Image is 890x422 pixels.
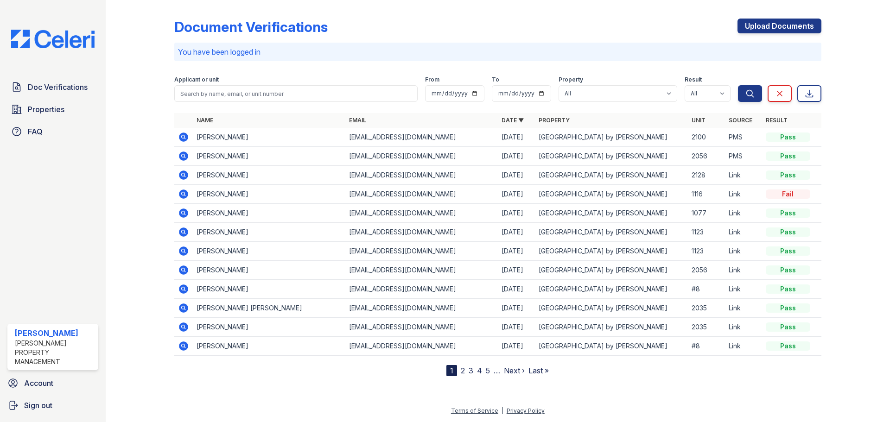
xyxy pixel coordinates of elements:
[193,242,345,261] td: [PERSON_NAME]
[688,299,725,318] td: 2035
[451,407,498,414] a: Terms of Service
[688,337,725,356] td: #8
[345,242,498,261] td: [EMAIL_ADDRESS][DOMAIN_NAME]
[492,76,499,83] label: To
[725,337,762,356] td: Link
[504,366,525,375] a: Next ›
[193,204,345,223] td: [PERSON_NAME]
[725,147,762,166] td: PMS
[28,104,64,115] span: Properties
[345,128,498,147] td: [EMAIL_ADDRESS][DOMAIN_NAME]
[498,337,535,356] td: [DATE]
[469,366,473,375] a: 3
[446,365,457,376] div: 1
[498,318,535,337] td: [DATE]
[507,407,545,414] a: Privacy Policy
[725,280,762,299] td: Link
[28,82,88,93] span: Doc Verifications
[535,185,687,204] td: [GEOGRAPHIC_DATA] by [PERSON_NAME]
[766,208,810,218] div: Pass
[688,204,725,223] td: 1077
[498,299,535,318] td: [DATE]
[193,280,345,299] td: [PERSON_NAME]
[498,261,535,280] td: [DATE]
[197,117,213,124] a: Name
[498,242,535,261] td: [DATE]
[535,280,687,299] td: [GEOGRAPHIC_DATA] by [PERSON_NAME]
[535,337,687,356] td: [GEOGRAPHIC_DATA] by [PERSON_NAME]
[688,185,725,204] td: 1116
[24,400,52,411] span: Sign out
[345,299,498,318] td: [EMAIL_ADDRESS][DOMAIN_NAME]
[498,204,535,223] td: [DATE]
[535,204,687,223] td: [GEOGRAPHIC_DATA] by [PERSON_NAME]
[345,337,498,356] td: [EMAIL_ADDRESS][DOMAIN_NAME]
[766,132,810,142] div: Pass
[345,261,498,280] td: [EMAIL_ADDRESS][DOMAIN_NAME]
[28,126,43,137] span: FAQ
[498,128,535,147] td: [DATE]
[535,299,687,318] td: [GEOGRAPHIC_DATA] by [PERSON_NAME]
[766,246,810,256] div: Pass
[528,366,549,375] a: Last »
[193,299,345,318] td: [PERSON_NAME] [PERSON_NAME]
[4,30,102,48] img: CE_Logo_Blue-a8612792a0a2168367f1c8372b55b34899dd931a85d93a1a3d3e32e68fde9ad4.png
[345,318,498,337] td: [EMAIL_ADDRESS][DOMAIN_NAME]
[193,223,345,242] td: [PERSON_NAME]
[688,280,725,299] td: #8
[502,407,503,414] div: |
[725,261,762,280] td: Link
[7,100,98,119] a: Properties
[193,261,345,280] td: [PERSON_NAME]
[345,204,498,223] td: [EMAIL_ADDRESS][DOMAIN_NAME]
[535,242,687,261] td: [GEOGRAPHIC_DATA] by [PERSON_NAME]
[4,374,102,392] a: Account
[688,261,725,280] td: 2056
[498,223,535,242] td: [DATE]
[345,280,498,299] td: [EMAIL_ADDRESS][DOMAIN_NAME]
[725,204,762,223] td: Link
[692,117,706,124] a: Unit
[725,242,762,261] td: Link
[502,117,524,124] a: Date ▼
[193,185,345,204] td: [PERSON_NAME]
[766,284,810,294] div: Pass
[688,242,725,261] td: 1123
[477,366,482,375] a: 4
[539,117,570,124] a: Property
[688,318,725,337] td: 2035
[345,223,498,242] td: [EMAIL_ADDRESS][DOMAIN_NAME]
[725,223,762,242] td: Link
[174,76,219,83] label: Applicant or unit
[345,166,498,185] td: [EMAIL_ADDRESS][DOMAIN_NAME]
[688,166,725,185] td: 2128
[725,166,762,185] td: Link
[7,122,98,141] a: FAQ
[766,341,810,351] div: Pass
[174,85,418,102] input: Search by name, email, or unit number
[688,223,725,242] td: 1123
[7,78,98,96] a: Doc Verifications
[425,76,439,83] label: From
[766,265,810,275] div: Pass
[535,166,687,185] td: [GEOGRAPHIC_DATA] by [PERSON_NAME]
[15,339,95,366] div: [PERSON_NAME] Property Management
[725,185,762,204] td: Link
[535,261,687,280] td: [GEOGRAPHIC_DATA] by [PERSON_NAME]
[4,396,102,415] a: Sign out
[193,337,345,356] td: [PERSON_NAME]
[498,166,535,185] td: [DATE]
[486,366,490,375] a: 5
[729,117,752,124] a: Source
[688,147,725,166] td: 2056
[345,147,498,166] td: [EMAIL_ADDRESS][DOMAIN_NAME]
[766,170,810,180] div: Pass
[535,128,687,147] td: [GEOGRAPHIC_DATA] by [PERSON_NAME]
[15,328,95,339] div: [PERSON_NAME]
[766,227,810,237] div: Pass
[174,19,328,35] div: Document Verifications
[535,318,687,337] td: [GEOGRAPHIC_DATA] by [PERSON_NAME]
[725,318,762,337] td: Link
[193,147,345,166] td: [PERSON_NAME]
